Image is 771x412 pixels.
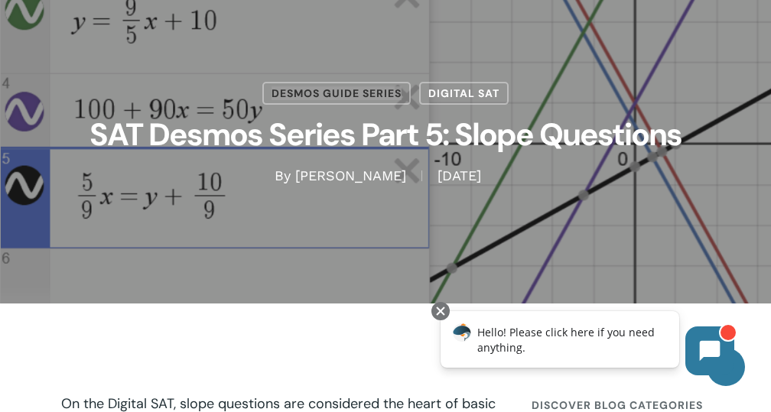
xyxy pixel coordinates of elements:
[425,299,750,391] iframe: Chatbot
[275,170,291,181] span: By
[262,82,411,105] a: Desmos Guide Series
[421,170,496,181] span: [DATE]
[419,82,509,105] a: Digital SAT
[295,167,406,183] a: [PERSON_NAME]
[61,105,710,167] h1: SAT Desmos Series Part 5: Slope Questions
